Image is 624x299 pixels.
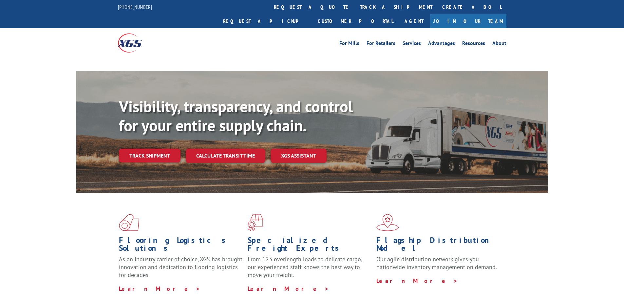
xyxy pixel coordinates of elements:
[376,214,399,231] img: xgs-icon-flagship-distribution-model-red
[186,149,265,163] a: Calculate transit time
[248,285,329,292] a: Learn More >
[119,255,242,279] span: As an industry carrier of choice, XGS has brought innovation and dedication to flooring logistics...
[119,236,243,255] h1: Flooring Logistics Solutions
[119,149,180,162] a: Track shipment
[367,41,395,48] a: For Retailers
[218,14,313,28] a: Request a pickup
[430,14,506,28] a: Join Our Team
[376,277,458,285] a: Learn More >
[119,214,139,231] img: xgs-icon-total-supply-chain-intelligence-red
[119,285,200,292] a: Learn More >
[428,41,455,48] a: Advantages
[339,41,359,48] a: For Mills
[248,236,371,255] h1: Specialized Freight Experts
[118,4,152,10] a: [PHONE_NUMBER]
[492,41,506,48] a: About
[398,14,430,28] a: Agent
[119,96,353,136] b: Visibility, transparency, and control for your entire supply chain.
[462,41,485,48] a: Resources
[248,214,263,231] img: xgs-icon-focused-on-flooring-red
[248,255,371,285] p: From 123 overlength loads to delicate cargo, our experienced staff knows the best way to move you...
[376,255,497,271] span: Our agile distribution network gives you nationwide inventory management on demand.
[271,149,327,163] a: XGS ASSISTANT
[403,41,421,48] a: Services
[313,14,398,28] a: Customer Portal
[376,236,500,255] h1: Flagship Distribution Model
